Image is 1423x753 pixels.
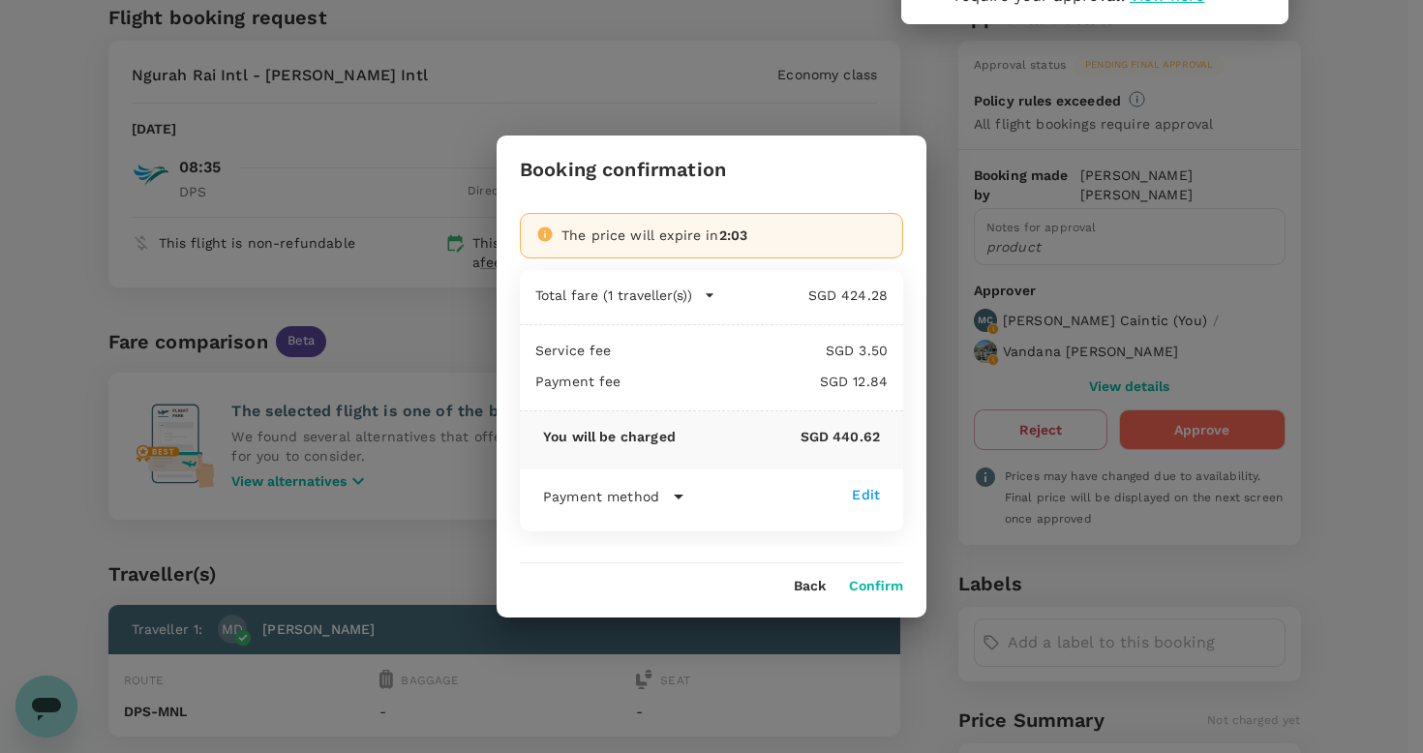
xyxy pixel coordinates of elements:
div: Edit [852,485,880,504]
button: Confirm [849,579,903,594]
button: Back [794,579,826,594]
p: SGD 3.50 [612,341,888,360]
div: The price will expire in [561,226,887,245]
p: SGD 424.28 [715,286,888,305]
button: Total fare (1 traveller(s)) [535,286,715,305]
p: Payment method [543,487,659,506]
span: 2:03 [719,227,748,243]
p: SGD 440.62 [676,427,880,446]
p: Payment fee [535,372,621,391]
p: Service fee [535,341,612,360]
p: SGD 12.84 [621,372,888,391]
p: Total fare (1 traveller(s)) [535,286,692,305]
h3: Booking confirmation [520,159,726,181]
p: You will be charged [543,427,676,446]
